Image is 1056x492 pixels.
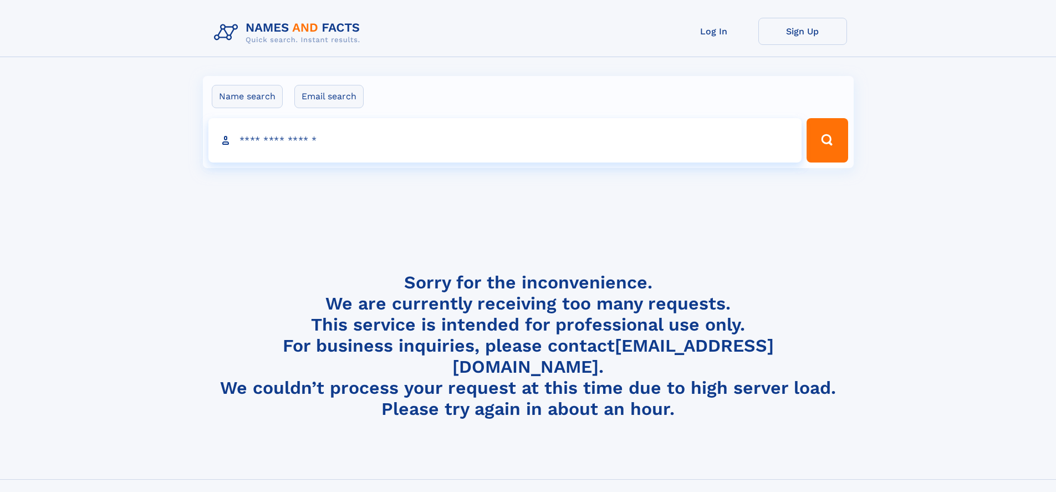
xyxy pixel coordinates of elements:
[452,335,774,377] a: [EMAIL_ADDRESS][DOMAIN_NAME]
[294,85,364,108] label: Email search
[212,85,283,108] label: Name search
[210,18,369,48] img: Logo Names and Facts
[208,118,802,163] input: search input
[670,18,758,45] a: Log In
[807,118,848,163] button: Search Button
[210,272,847,420] h4: Sorry for the inconvenience. We are currently receiving too many requests. This service is intend...
[758,18,847,45] a: Sign Up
